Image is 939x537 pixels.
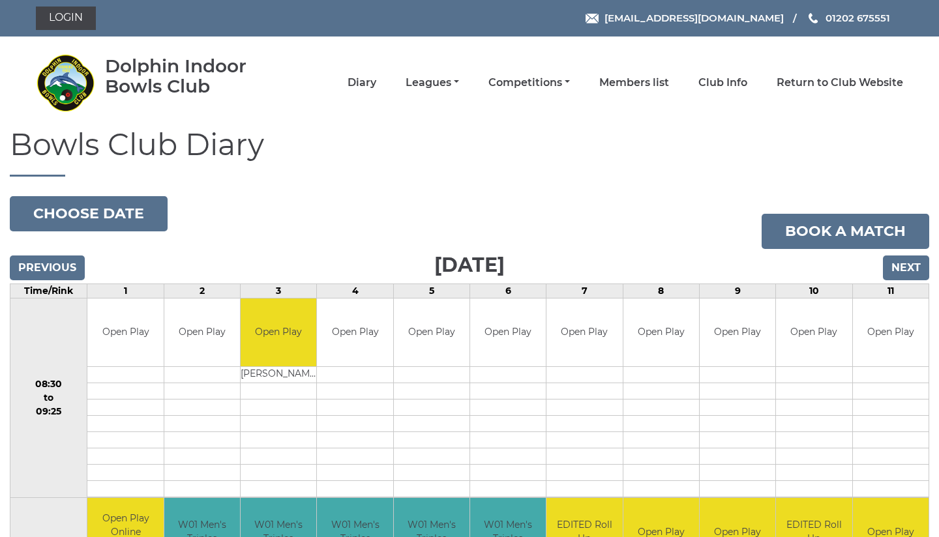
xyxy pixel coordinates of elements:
td: 4 [317,283,393,298]
td: 6 [470,283,546,298]
a: Return to Club Website [777,76,903,90]
td: Open Play [470,298,546,367]
td: 9 [699,283,775,298]
td: 3 [241,283,317,298]
a: Leagues [406,76,459,90]
td: 08:30 to 09:25 [10,298,87,498]
td: Open Play [700,298,775,367]
a: Login [36,7,96,30]
td: Open Play [317,298,393,367]
div: Dolphin Indoor Bowls Club [105,56,284,96]
a: Diary [348,76,376,90]
span: 01202 675551 [826,12,890,24]
h1: Bowls Club Diary [10,128,929,177]
td: Open Play [87,298,163,367]
a: Members list [599,76,669,90]
a: Phone us 01202 675551 [807,10,890,25]
td: 10 [776,283,852,298]
img: Phone us [809,13,818,23]
td: Open Play [623,298,699,367]
img: Dolphin Indoor Bowls Club [36,53,95,112]
input: Next [883,255,929,280]
td: 8 [623,283,699,298]
span: [EMAIL_ADDRESS][DOMAIN_NAME] [604,12,784,24]
td: 2 [164,283,240,298]
td: [PERSON_NAME] [241,367,316,383]
button: Choose date [10,196,168,231]
input: Previous [10,255,85,280]
td: 5 [393,283,469,298]
a: Book a match [762,214,929,249]
td: Open Play [776,298,852,367]
a: Club Info [698,76,747,90]
td: 11 [852,283,929,298]
td: Open Play [853,298,929,367]
td: Open Play [394,298,469,367]
td: 7 [546,283,623,298]
td: Open Play [164,298,240,367]
a: Competitions [488,76,570,90]
td: 1 [87,283,164,298]
td: Open Play [546,298,622,367]
td: Time/Rink [10,283,87,298]
a: Email [EMAIL_ADDRESS][DOMAIN_NAME] [586,10,784,25]
img: Email [586,14,599,23]
td: Open Play [241,298,316,367]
